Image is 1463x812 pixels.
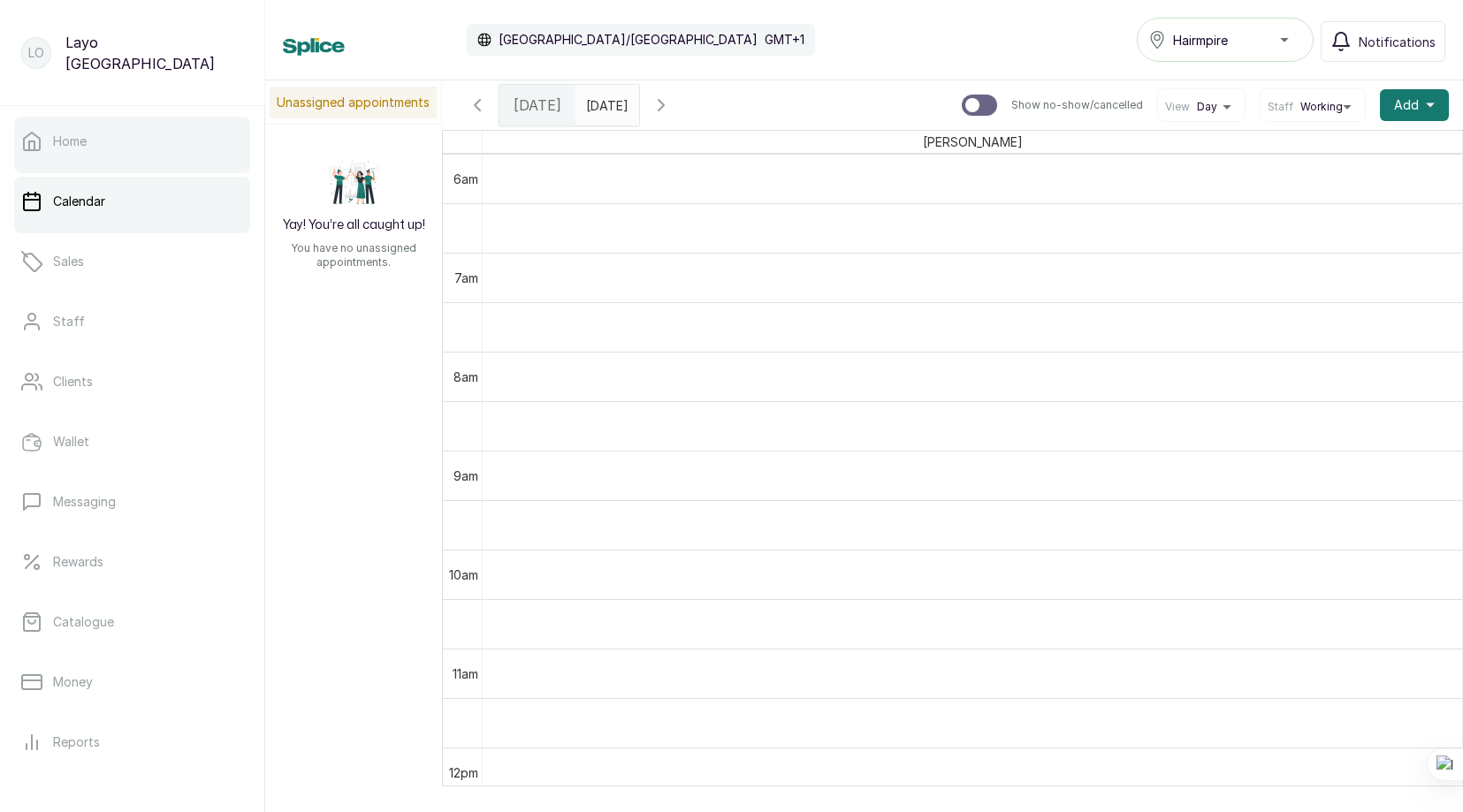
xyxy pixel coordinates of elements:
[1321,21,1445,62] button: Notifications
[276,241,431,269] p: You have no unassigned appointments.
[1011,98,1143,112] p: Show no-show/cancelled
[451,269,482,287] div: 7am
[14,237,250,286] a: Sales
[1268,100,1358,114] button: StaffWorking
[919,131,1026,153] span: [PERSON_NAME]
[14,117,250,166] a: Home
[1197,100,1217,114] span: Day
[1137,18,1314,62] button: Hairmpire
[446,763,482,782] div: 12pm
[53,553,103,571] p: Rewards
[14,717,250,767] a: Reports
[53,313,85,330] p: Staff
[14,357,250,406] a: Clients
[53,133,87,150] p: Home
[53,253,84,270] p: Sales
[1300,100,1343,114] span: Working
[1268,100,1293,114] span: Staff
[14,537,250,587] a: Rewards
[1165,100,1190,114] span: View
[450,368,482,386] div: 8am
[765,31,804,49] p: GMT+1
[514,95,561,116] span: [DATE]
[53,433,89,451] p: Wallet
[446,565,482,584] div: 10am
[53,733,100,751] p: Reports
[14,417,250,467] a: Wallet
[1173,31,1228,49] span: Hairmpire
[499,85,575,125] div: [DATE]
[14,297,250,346] a: Staff
[449,664,482,683] div: 11am
[450,467,482,485] div: 9am
[53,493,116,511] p: Messaging
[53,193,105,210] p: Calendar
[65,32,243,74] p: Layo [GEOGRAPHIC_DATA]
[14,477,250,527] a: Messaging
[1380,89,1449,121] button: Add
[283,216,425,234] h2: Yay! You’re all caught up!
[1165,100,1238,114] button: ViewDay
[53,373,93,391] p: Clients
[53,613,114,631] p: Catalogue
[450,170,482,188] div: 6am
[499,31,758,49] p: [GEOGRAPHIC_DATA]/[GEOGRAPHIC_DATA]
[1394,96,1419,114] span: Add
[1359,33,1436,51] span: Notifications
[14,597,250,647] a: Catalogue
[270,87,437,118] p: Unassigned appointments
[28,44,44,62] p: LO
[53,673,93,691] p: Money
[14,657,250,707] a: Money
[14,177,250,226] a: Calendar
